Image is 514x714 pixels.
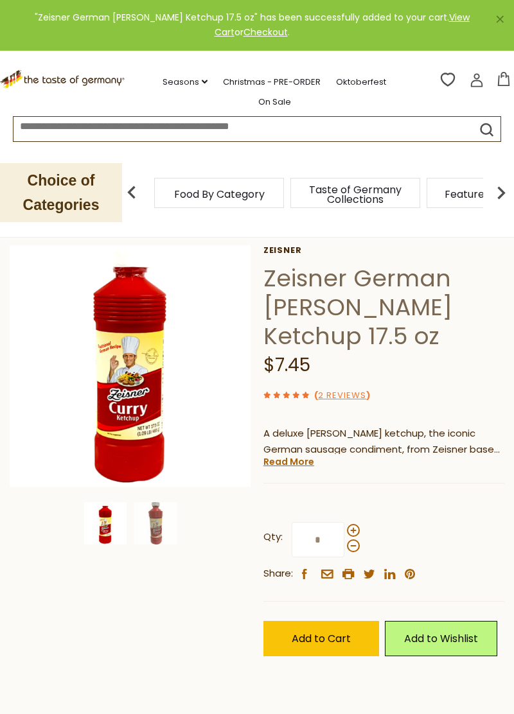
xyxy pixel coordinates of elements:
[258,95,291,109] a: On Sale
[223,75,321,89] a: Christmas - PRE-ORDER
[488,180,514,205] img: next arrow
[244,26,288,39] a: Checkout
[318,389,366,403] a: 2 Reviews
[263,621,379,656] button: Add to Cart
[496,15,504,23] a: ×
[263,426,504,458] p: A deluxe [PERSON_NAME] ketchup, the iconic German sausage condiment, from Zeisner based in [GEOGR...
[314,389,370,401] span: ( )
[84,502,127,544] img: Zeisner German Curry Ketchup 17.5 oz
[174,189,265,199] a: Food By Category
[134,502,177,544] img: Zeisner German Curry Ketchup 17.5 oz
[263,245,504,256] a: Zeisner
[119,180,145,205] img: previous arrow
[263,529,283,545] strong: Qty:
[263,566,293,582] span: Share:
[263,455,314,468] a: Read More
[163,75,208,89] a: Seasons
[10,245,251,487] img: Zeisner German Curry Ketchup 17.5 oz
[385,621,497,656] a: Add to Wishlist
[263,264,504,351] h1: Zeisner German [PERSON_NAME] Ketchup 17.5 oz
[336,75,386,89] a: Oktoberfest
[10,10,493,40] div: "Zeisner German [PERSON_NAME] Ketchup 17.5 oz" has been successfully added to your cart. or .
[215,11,470,39] a: View Cart
[292,522,344,557] input: Qty:
[304,185,407,204] a: Taste of Germany Collections
[292,631,351,646] span: Add to Cart
[263,353,310,378] span: $7.45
